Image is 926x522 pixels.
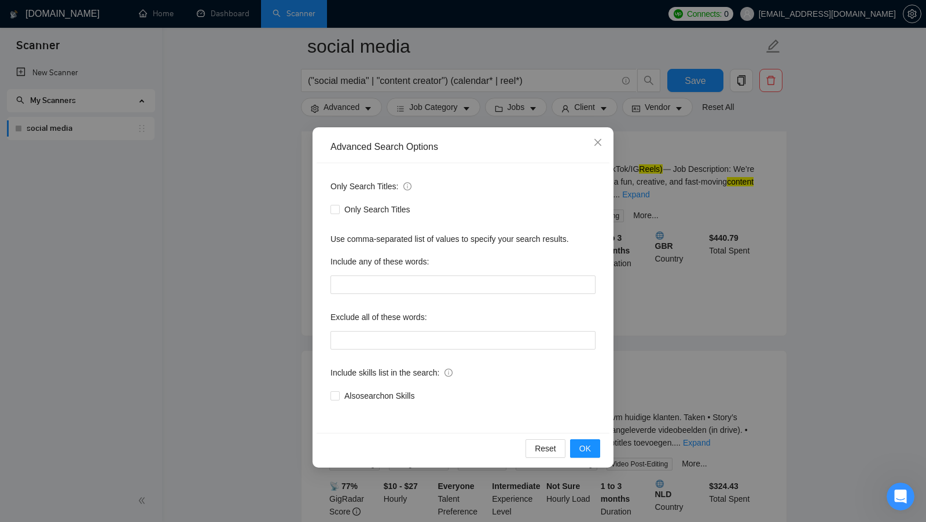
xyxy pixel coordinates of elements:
span: info-circle [444,369,453,377]
span: 😐 [190,402,207,425]
label: Exclude all of these words: [330,308,427,326]
span: OK [579,442,591,455]
button: Згорнути вікно [348,5,370,27]
span: Include skills list in the search: [330,366,453,379]
button: OK [570,439,600,458]
label: Include any of these words: [330,252,429,271]
span: Reset [535,442,556,455]
button: Close [582,127,613,159]
button: Reset [526,439,565,458]
span: 😞 [160,402,177,425]
iframe: Intercom live chat [887,483,914,510]
button: go back [8,5,30,27]
div: Use comma-separated list of values to specify your search results. [330,233,596,245]
span: disappointed reaction [154,402,184,425]
span: info-circle [403,182,411,190]
span: Only Search Titles: [330,180,411,193]
div: Advanced Search Options [330,141,596,153]
div: Ви отримали відповідь на своє запитання? [14,391,384,403]
span: smiley reaction [214,402,244,425]
span: neutral face reaction [184,402,214,425]
span: close [593,138,602,147]
span: 😃 [221,402,237,425]
a: Відкрити в довідковому центрі [127,440,271,449]
span: Also search on Skills [340,389,419,402]
span: Only Search Titles [340,203,415,216]
div: Закрити [370,5,391,25]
